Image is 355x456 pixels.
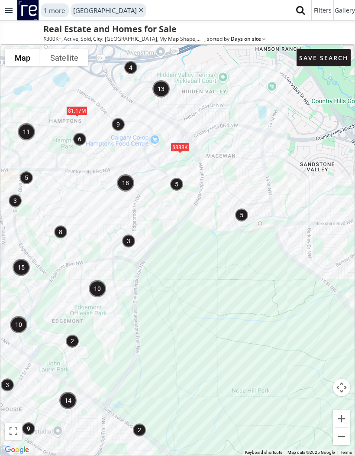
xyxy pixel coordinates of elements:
div: 11 [14,120,39,144]
div: 9 [108,114,128,134]
div: 8 [51,222,71,242]
div: 13 [149,77,173,101]
div: 3 [119,231,139,251]
h1: Real Estate and Homes for Sale [43,23,177,35]
button: Show street map [5,49,40,66]
div: 10 [85,277,110,301]
div: 15 [9,255,33,280]
div: [GEOGRAPHIC_DATA] [71,3,146,17]
div: $1.17M [66,106,87,115]
span: Days on site [231,35,266,42]
span: , sorted by [204,35,266,42]
button: Keyboard shortcuts [245,449,282,456]
div: $888K [171,143,190,152]
div: 5 [232,205,252,225]
span: $300K+ , [43,35,63,42]
div: 10 [6,313,31,337]
button: Zoom out [333,428,350,445]
button: Save Search [297,49,351,66]
div: 9 [19,419,39,439]
div: 5 [167,174,187,194]
div: 18 [113,171,138,195]
a: Terms [340,450,352,455]
span: Sold , [81,35,92,42]
a: Open this area in Google Maps (opens a new window) [3,444,31,456]
button: Toggle fullscreen view [5,423,22,440]
button: Zoom in [333,410,350,427]
div: 1 more [41,3,69,17]
div: 5 [16,168,36,188]
div: 2 [62,331,82,351]
div: 4 [121,58,141,78]
div: 2 [129,420,149,440]
button: Map camera controls [333,379,350,396]
span: My Map Shape , [159,35,197,42]
button: Show satellite imagery [40,49,88,66]
div: 3 [5,191,25,211]
span: Gallery [335,6,355,15]
span: City: [GEOGRAPHIC_DATA] , [93,35,158,42]
div: 14 [56,388,80,413]
img: Google [3,444,31,456]
span: Active , [64,35,80,42]
span: Filters [314,6,332,15]
div: 6 [70,129,90,149]
span: Map data ©2025 Google [287,450,335,455]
